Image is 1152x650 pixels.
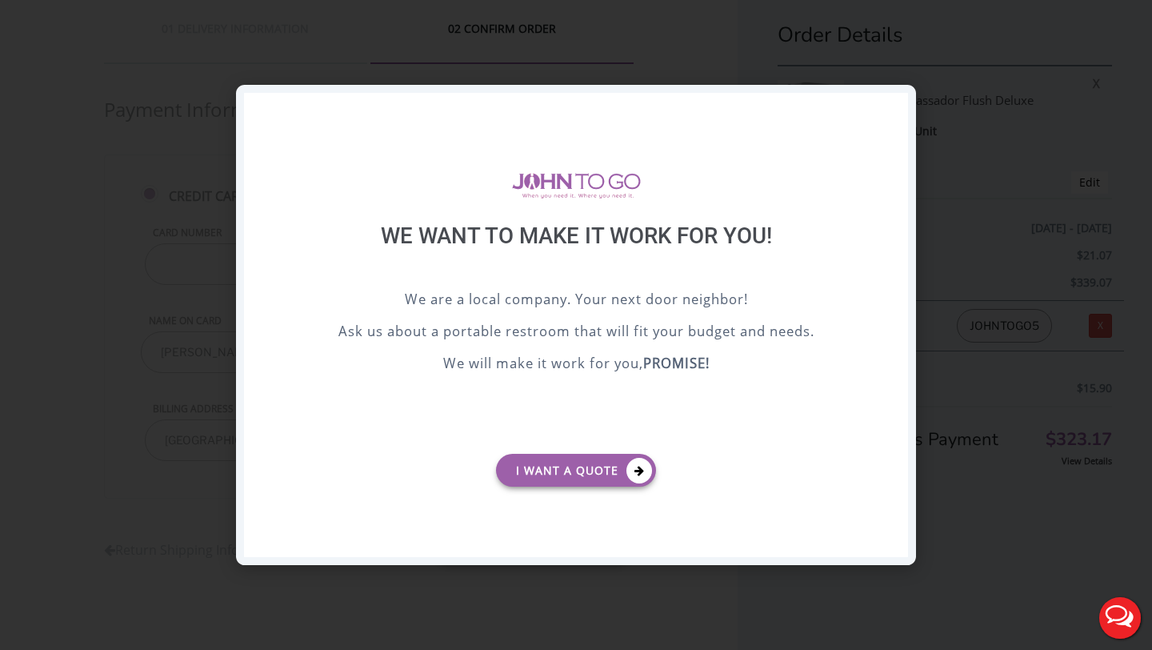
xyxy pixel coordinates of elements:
b: PROMISE! [643,354,710,372]
div: We want to make it work for you! [284,223,868,289]
p: Ask us about a portable restroom that will fit your budget and needs. [284,321,868,345]
div: X [883,93,908,120]
p: We are a local company. Your next door neighbor! [284,289,868,313]
a: I want a Quote [496,454,656,487]
button: Live Chat [1088,586,1152,650]
p: We will make it work for you, [284,353,868,377]
img: logo of viptogo [512,173,641,199]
